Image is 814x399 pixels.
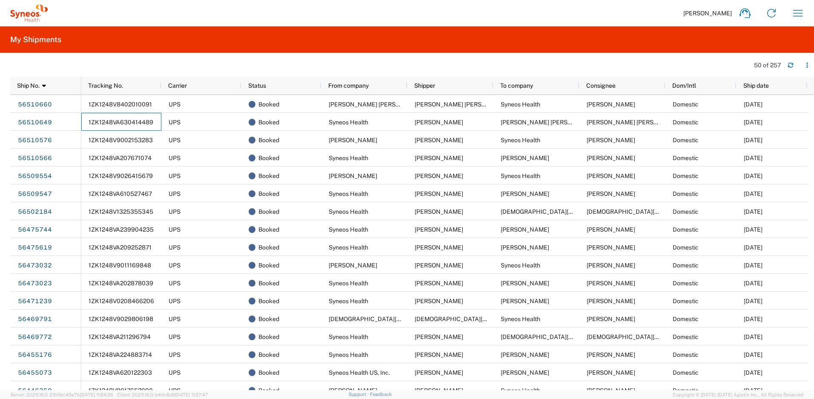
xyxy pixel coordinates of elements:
[17,258,52,272] a: 56473032
[89,208,153,215] span: 1ZK1248V1325355345
[587,280,635,287] span: Laura Watson
[415,333,463,340] span: Ayman Abboud
[501,333,615,340] span: Kristen Ingerto
[329,369,390,376] span: Syneos Health US, Inc.
[415,387,463,394] span: Melissa Bojorquez
[672,82,696,89] span: Dom/Intl
[17,276,52,290] a: 56473023
[587,244,635,251] span: Kimberly Birdsell
[744,226,762,233] span: 08/13/2025
[17,205,52,218] a: 56502184
[329,298,368,304] span: Syneos Health
[17,133,52,147] a: 56510576
[89,333,151,340] span: 1ZK1248VA211296794
[117,392,208,397] span: Client: 2025.16.0-b4dc8a9
[586,82,616,89] span: Consignee
[673,333,699,340] span: Domestic
[744,280,762,287] span: 08/12/2025
[329,351,368,358] span: Syneos Health
[169,333,181,340] span: UPS
[673,351,699,358] span: Domestic
[169,351,181,358] span: UPS
[501,226,549,233] span: Joseph Feher
[169,119,181,126] span: UPS
[415,101,513,108] span: Surendhar Reddy Chepyala
[744,190,762,197] span: 08/15/2025
[743,82,769,89] span: Ship date
[744,262,762,269] span: 08/12/2025
[744,333,762,340] span: 08/12/2025
[258,149,279,167] span: Booked
[673,316,699,322] span: Domestic
[587,101,635,108] span: Ayman Abboud
[169,208,181,215] span: UPS
[587,155,635,161] span: Tahreem Sarwar
[169,101,181,108] span: UPS
[501,172,540,179] span: Syneos Health
[17,115,52,129] a: 56510649
[673,155,699,161] span: Domestic
[673,369,699,376] span: Domestic
[415,172,463,179] span: Stephanie Cullars
[673,387,699,394] span: Domestic
[673,119,699,126] span: Domestic
[415,280,463,287] span: Ayman Abboud
[258,310,279,328] span: Booked
[501,190,549,197] span: Stephanie Cullars
[587,190,635,197] span: Stephanie Cullars
[258,185,279,203] span: Booked
[89,387,153,394] span: 1ZK1248V9017652000
[258,364,279,382] span: Booked
[587,262,635,269] span: Ayman Abboud
[329,172,377,179] span: Stephanie Cullars
[258,292,279,310] span: Booked
[673,101,699,108] span: Domestic
[168,82,187,89] span: Carrier
[329,262,377,269] span: Laura Watson
[501,208,615,215] span: Kristen Ingerto
[587,387,635,394] span: Ayman Abboud
[17,169,52,183] a: 56509554
[17,98,52,111] a: 56510660
[683,9,732,17] span: [PERSON_NAME]
[89,298,154,304] span: 1ZK1248V0208466206
[415,137,463,144] span: Tahreem Sarwar
[754,61,781,69] div: 50 of 257
[587,172,635,179] span: Ayman Abboud
[587,226,635,233] span: Joseph Feher
[744,172,762,179] span: 08/15/2025
[673,391,804,399] span: Copyright © [DATE]-[DATE] Agistix Inc., All Rights Reserved
[587,298,635,304] span: Lou Arnillas
[329,208,368,215] span: Syneos Health
[258,346,279,364] span: Booked
[175,392,208,397] span: [DATE] 11:37:47
[501,155,549,161] span: Tahreem Sarwar
[587,137,635,144] span: Ayman Abboud
[744,137,762,144] span: 08/15/2025
[744,244,762,251] span: 08/13/2025
[17,366,52,379] a: 56455073
[89,316,153,322] span: 1ZK1248V9029806198
[415,369,463,376] span: Darrion Campbell-Walker
[10,34,61,45] h2: My Shipments
[744,298,762,304] span: 08/12/2025
[329,137,377,144] span: Tahreem Sarwar
[587,351,635,358] span: Catherine Devine
[501,369,549,376] span: Lena Pearl
[415,351,463,358] span: Ayman Abboud
[500,82,533,89] span: To company
[587,119,685,126] span: Surendhar Reddy Chepyala
[744,316,762,322] span: 08/12/2025
[415,155,463,161] span: Ayman Abboud
[744,351,762,358] span: 08/11/2025
[89,351,152,358] span: 1ZK1248VA224883714
[673,172,699,179] span: Domestic
[415,208,463,215] span: Ayman Abboud
[169,172,181,179] span: UPS
[169,280,181,287] span: UPS
[329,333,368,340] span: Syneos Health
[258,167,279,185] span: Booked
[258,113,279,131] span: Booked
[501,137,540,144] span: Syneos Health
[17,330,52,344] a: 56469772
